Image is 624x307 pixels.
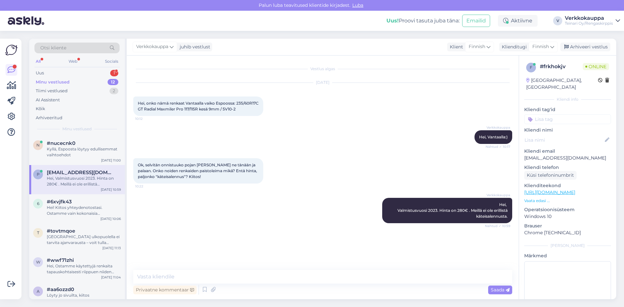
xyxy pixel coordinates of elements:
span: Ok, selvitän onnistuuko pojan [PERSON_NAME] ne tänään ja palaan. Onko noiden renkaiden paistoleim... [138,162,258,179]
span: 6 [37,201,39,206]
div: Verkkokauppa [565,16,613,21]
div: Hei! Kiitos yhteydenotostasi. Ostamme vain kokonaisia rengassarjoja, emme yksittäisiä renkaita. V... [47,205,121,216]
div: [DATE] [133,80,512,85]
div: juhib vestlust [177,44,210,50]
p: Chrome [TECHNICAL_ID] [524,229,611,236]
span: n [36,143,40,147]
span: Online [583,63,609,70]
span: Hei, onko nämä renkaat Vantaalla vaiko Espoossa: 235/60R17C GT Radial Maxmiler Pro 117/115R kesä ... [138,101,260,111]
p: Kliendi telefon [524,164,611,171]
span: Finnish [532,43,549,50]
div: [DATE] 11:00 [101,158,121,163]
p: Vaata edasi ... [524,198,611,204]
span: Hei, Valmistusvuosi 2023. Hinta on 280€ . Meillä ei ole erillistä käteisalennusta. [397,202,509,219]
div: [DATE] 10:59 [101,187,121,192]
span: Saada [491,287,510,293]
div: 12 [108,79,118,85]
span: #aa6ozzd0 [47,287,74,292]
div: [DATE] 11:04 [101,275,121,280]
p: Brauser [524,223,611,229]
span: #6xvjfk43 [47,199,72,205]
div: Klient [447,44,463,50]
p: Märkmed [524,252,611,259]
div: Klienditugi [499,44,527,50]
div: Arhiveeri vestlus [560,43,610,51]
span: w [36,260,40,264]
div: Löyty jo sivuilta, kiitos [47,292,121,298]
div: [GEOGRAPHIC_DATA], [GEOGRAPHIC_DATA] [526,77,598,91]
input: Lisa nimi [525,136,604,144]
div: Kõik [36,106,45,112]
p: Operatsioonisüsteem [524,206,611,213]
span: #tovtmqoe [47,228,75,234]
div: Vestlus algas [133,66,512,72]
span: Verkkokauppa [136,43,168,50]
div: Teinari Oy/Rengaskirppis [565,21,613,26]
div: Aktiivne [498,15,538,27]
p: Klienditeekond [524,182,611,189]
div: Kyllä, Espoosta löytyy edullisemmat vaihtoehdot [47,146,121,158]
span: a [37,289,40,294]
span: Verkkokauppa [486,125,510,130]
p: [EMAIL_ADDRESS][DOMAIN_NAME] [524,155,611,161]
div: [GEOGRAPHIC_DATA] ulkopuolella ei tarvita ajanvarausta – voit tulla suoraan paikan päälle. Tervet... [47,234,121,246]
div: Hei, Ostamme käytettyjä renkaita tapauskohtaisesti riippuen niiden kunnosta, koosta ja kysynnästä... [47,263,121,275]
span: petri.silver@icloud.com [47,170,114,175]
span: Nähtud ✓ 10:59 [485,224,510,228]
div: Tiimi vestlused [36,88,68,94]
div: # frkhokjv [540,63,583,70]
a: [URL][DOMAIN_NAME] [524,189,575,195]
div: Web [67,57,79,66]
span: Minu vestlused [62,126,92,132]
span: t [37,230,39,235]
div: [DATE] 10:06 [100,216,121,221]
img: Askly Logo [5,44,18,56]
div: Privaatne kommentaar [133,286,197,294]
div: Küsi telefoninumbrit [524,171,577,180]
p: Kliendi tag'id [524,106,611,113]
div: Kliendi info [524,96,611,102]
span: Otsi kliente [40,45,66,51]
a: VerkkokauppaTeinari Oy/Rengaskirppis [565,16,620,26]
div: [DATE] 11:13 [102,246,121,250]
span: Verkkokauppa [486,193,510,198]
div: Minu vestlused [36,79,70,85]
span: Nähtud ✓ 10:17 [486,144,510,149]
div: Uus [36,70,44,76]
div: V [553,16,562,25]
div: 1 [110,70,118,76]
button: Emailid [462,15,490,27]
span: Luba [350,2,365,8]
b: Uus! [386,18,399,24]
span: #nucecnk0 [47,140,75,146]
span: Finnish [469,43,485,50]
span: Hei, Vantaalla:) [479,134,508,139]
div: Arhiveeritud [36,115,62,121]
div: Proovi tasuta juba täna: [386,17,460,25]
span: p [37,172,40,177]
p: Kliendi email [524,148,611,155]
input: Lisa tag [524,114,611,124]
div: [PERSON_NAME] [524,243,611,249]
span: f [530,65,532,70]
div: 2 [110,88,118,94]
p: Windows 10 [524,213,611,220]
span: 10:22 [135,184,160,189]
div: Socials [104,57,120,66]
p: Kliendi nimi [524,127,611,134]
div: [DATE] 10:46 [100,298,121,303]
span: #wwf71zhi [47,257,74,263]
div: Hei, Valmistusvuosi 2023. Hinta on 280€ . Meillä ei ole erillistä käteisalennusta. [47,175,121,187]
span: 10:12 [135,116,160,121]
div: All [34,57,42,66]
div: AI Assistent [36,97,60,103]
